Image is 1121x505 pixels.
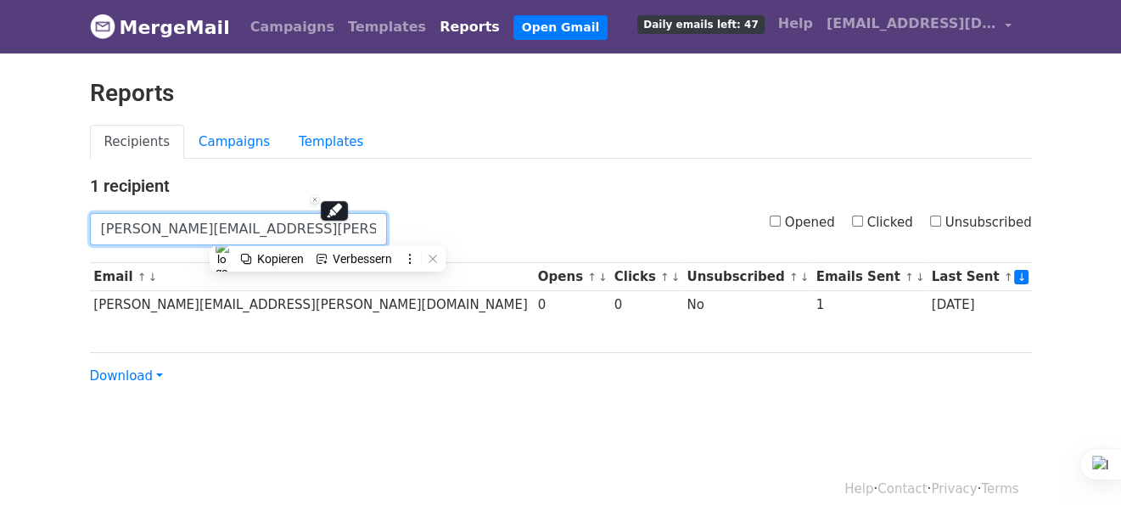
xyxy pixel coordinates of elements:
[631,7,771,41] a: Daily emails left: 47
[928,291,1032,319] td: [DATE]
[877,481,927,497] a: Contact
[1014,270,1029,284] a: ↓
[844,481,873,497] a: Help
[916,271,925,283] a: ↓
[610,291,683,319] td: 0
[820,7,1018,47] a: [EMAIL_ADDRESS][DOMAIN_NAME]
[852,216,863,227] input: Clicked
[90,125,185,160] a: Recipients
[598,271,608,283] a: ↓
[852,213,913,233] label: Clicked
[587,271,597,283] a: ↑
[930,213,1032,233] label: Unsubscribed
[827,14,996,34] span: [EMAIL_ADDRESS][DOMAIN_NAME]
[90,213,387,245] input: Search by email...
[928,263,1032,291] th: Last Sent
[90,79,1032,108] h2: Reports
[90,14,115,39] img: MergeMail logo
[683,263,812,291] th: Unsubscribed
[244,10,341,44] a: Campaigns
[534,263,610,291] th: Opens
[1036,424,1121,505] iframe: Chat Widget
[800,271,810,283] a: ↓
[90,291,534,319] td: [PERSON_NAME][EMAIL_ADDRESS][PERSON_NAME][DOMAIN_NAME]
[90,9,230,45] a: MergeMail
[683,291,812,319] td: No
[931,481,977,497] a: Privacy
[770,216,781,227] input: Opened
[789,271,799,283] a: ↑
[812,291,928,319] td: 1
[770,213,835,233] label: Opened
[149,271,158,283] a: ↓
[671,271,681,283] a: ↓
[1004,271,1013,283] a: ↑
[284,125,378,160] a: Templates
[433,10,507,44] a: Reports
[930,216,941,227] input: Unsubscribed
[184,125,284,160] a: Campaigns
[90,368,163,384] a: Download
[137,271,147,283] a: ↑
[90,176,1032,196] h4: 1 recipient
[534,291,610,319] td: 0
[905,271,914,283] a: ↑
[341,10,433,44] a: Templates
[812,263,928,291] th: Emails Sent
[637,15,764,34] span: Daily emails left: 47
[981,481,1018,497] a: Terms
[90,263,534,291] th: Email
[660,271,670,283] a: ↑
[513,15,608,40] a: Open Gmail
[610,263,683,291] th: Clicks
[771,7,820,41] a: Help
